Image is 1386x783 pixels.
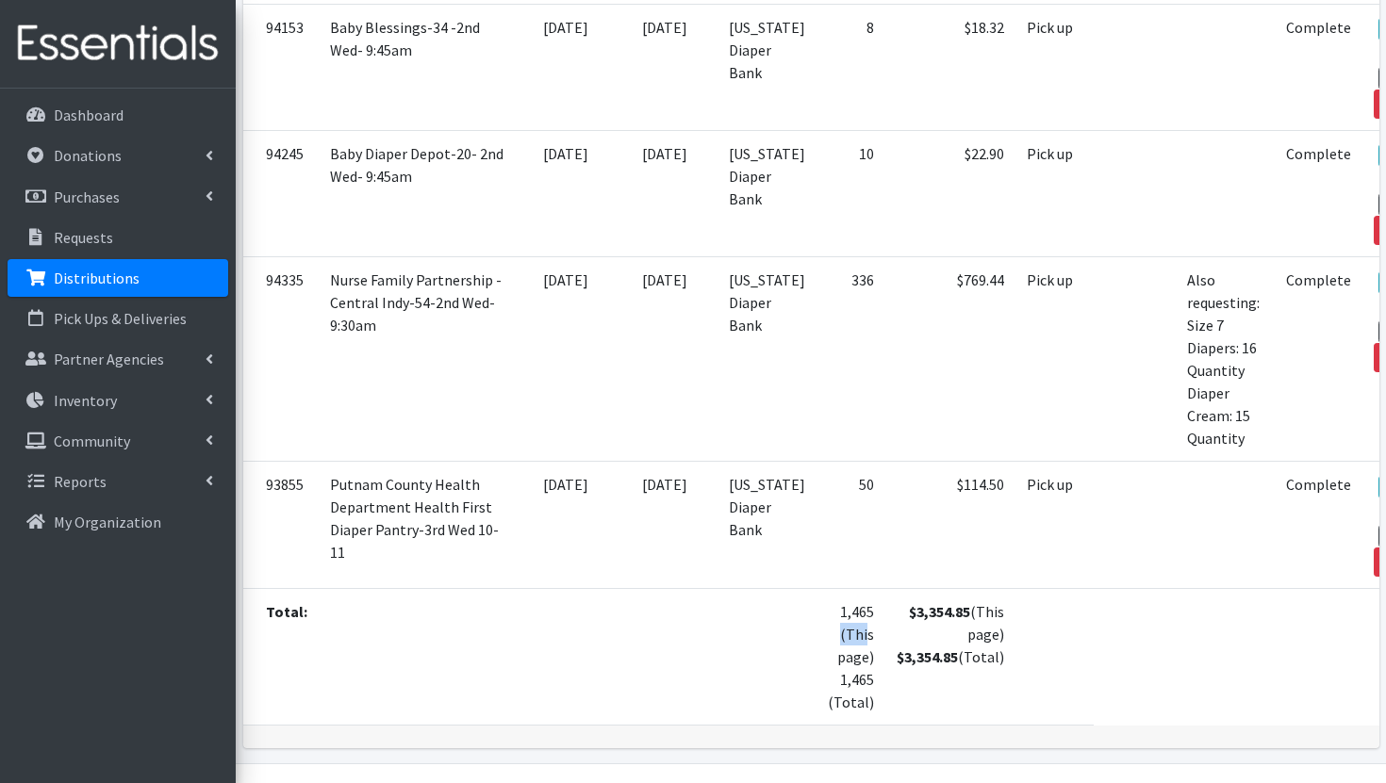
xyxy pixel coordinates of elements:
td: [DATE] [519,462,613,588]
td: 93855 [243,462,319,588]
td: Complete [1275,131,1362,257]
td: Baby Blessings-34 -2nd Wed- 9:45am [319,4,519,130]
td: Complete [1275,257,1362,462]
td: Also requesting: Size 7 Diapers: 16 Quantity Diaper Cream: 15 Quantity [1176,257,1275,462]
p: My Organization [54,513,161,531]
td: [DATE] [613,462,718,588]
a: My Organization [8,503,228,541]
td: [DATE] [519,4,613,130]
p: Community [54,432,130,450]
a: Community [8,422,228,460]
p: Partner Agencies [54,350,164,368]
td: [US_STATE] Diaper Bank [718,462,817,588]
td: 94245 [243,131,319,257]
a: Purchases [8,178,228,216]
td: 94153 [243,4,319,130]
td: [US_STATE] Diaper Bank [718,4,817,130]
p: Dashboard [54,106,124,124]
a: Requests [8,219,228,256]
td: $22.90 [885,131,1015,257]
td: Pick up [1015,257,1094,462]
a: Distributions [8,259,228,297]
td: [US_STATE] Diaper Bank [718,131,817,257]
td: $114.50 [885,462,1015,588]
td: [DATE] [613,4,718,130]
p: Inventory [54,391,117,410]
img: HumanEssentials [8,12,228,75]
td: [DATE] [519,257,613,462]
p: Distributions [54,269,140,287]
td: Nurse Family Partnership -Central Indy-54-2nd Wed-9:30am [319,257,519,462]
p: Purchases [54,188,120,206]
td: (This page) (Total) [885,588,1015,725]
td: 10 [817,131,885,257]
a: Dashboard [8,96,228,134]
a: Inventory [8,382,228,419]
td: Pick up [1015,462,1094,588]
td: $769.44 [885,257,1015,462]
td: [DATE] [613,131,718,257]
a: Reports [8,463,228,500]
td: $18.32 [885,4,1015,130]
td: Baby Diaper Depot-20- 2nd Wed- 9:45am [319,131,519,257]
td: [DATE] [519,131,613,257]
td: Pick up [1015,4,1094,130]
a: Partner Agencies [8,340,228,378]
p: Requests [54,228,113,247]
td: Complete [1275,462,1362,588]
td: 94335 [243,257,319,462]
strong: Total: [266,602,307,621]
p: Donations [54,146,122,165]
td: 8 [817,4,885,130]
td: 50 [817,462,885,588]
td: [US_STATE] Diaper Bank [718,257,817,462]
td: Complete [1275,4,1362,130]
td: Putnam County Health Department Health First Diaper Pantry-3rd Wed 10-11 [319,462,519,588]
td: [DATE] [613,257,718,462]
p: Reports [54,472,107,491]
strong: $3,354.85 [897,647,958,666]
td: Pick up [1015,131,1094,257]
a: Donations [8,137,228,174]
td: 336 [817,257,885,462]
a: Pick Ups & Deliveries [8,300,228,337]
p: Pick Ups & Deliveries [54,309,187,328]
strong: $3,354.85 [909,602,970,621]
td: 1,465 (This page) 1,465 (Total) [817,588,885,725]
